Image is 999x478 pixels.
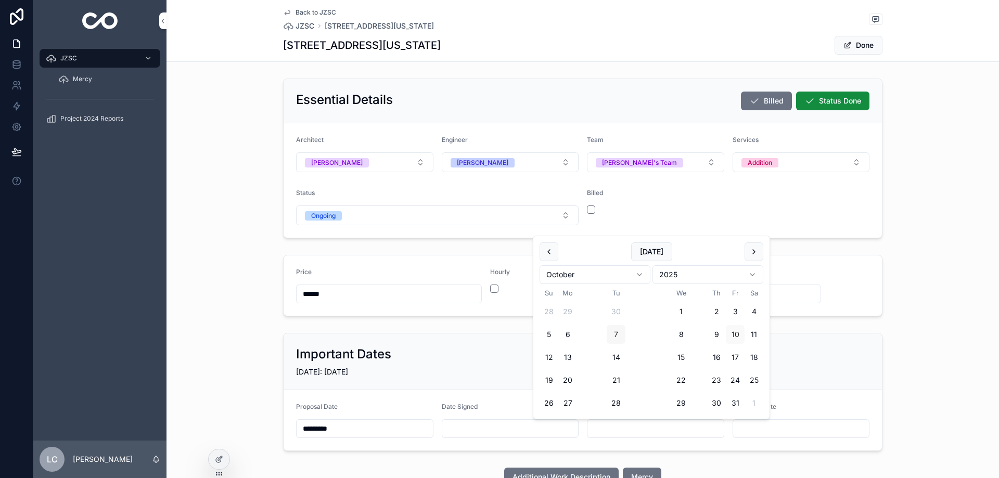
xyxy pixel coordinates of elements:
button: Monday, October 20th, 2025 [558,371,577,390]
button: Sunday, October 12th, 2025 [540,348,558,367]
a: [STREET_ADDRESS][US_STATE] [325,21,434,31]
button: Select Button [296,152,433,172]
button: Saturday, October 25th, 2025 [745,371,763,390]
h2: Important Dates [296,346,391,363]
table: October 2025 [540,288,763,412]
a: JZSC [40,49,160,68]
button: Sunday, October 26th, 2025 [540,394,558,412]
span: Price [296,268,312,276]
h2: Essential Details [296,92,393,108]
span: Status [296,189,315,197]
span: JZSC [60,54,77,62]
button: Friday, October 3rd, 2025 [726,302,745,321]
button: Thursday, October 16th, 2025 [707,348,726,367]
button: Friday, October 17th, 2025 [726,348,745,367]
button: Select Button [296,205,579,225]
div: [PERSON_NAME] [457,158,508,167]
button: Saturday, October 11th, 2025 [745,325,763,344]
button: Wednesday, October 29th, 2025 [672,394,690,412]
button: Tuesday, October 28th, 2025 [607,394,625,412]
div: Ongoing [311,211,336,221]
button: Tuesday, October 14th, 2025 [607,348,625,367]
div: Addition [748,158,772,167]
th: Thursday [707,288,726,298]
span: LC [47,453,58,466]
button: Thursday, October 23rd, 2025 [707,371,726,390]
button: Wednesday, October 22nd, 2025 [672,371,690,390]
button: Select Button [733,152,870,172]
span: Date Signed [442,403,478,410]
button: Thursday, October 9th, 2025 [707,325,726,344]
div: [PERSON_NAME]'s Team [602,158,677,167]
button: Saturday, October 18th, 2025 [745,348,763,367]
a: Back to JZSC [283,8,336,17]
span: Mercy [73,75,92,83]
span: Team [587,136,604,144]
a: Mercy [52,70,160,88]
th: Sunday [540,288,558,298]
p: [PERSON_NAME] [73,454,133,464]
button: Monday, October 13th, 2025 [558,348,577,367]
th: Monday [558,288,577,298]
button: Tuesday, October 7th, 2025 [607,325,625,344]
button: Monday, October 27th, 2025 [558,394,577,412]
button: Thursday, October 30th, 2025 [707,394,726,412]
span: Back to JZSC [296,8,336,17]
span: Architect [296,136,324,144]
button: Sunday, October 5th, 2025 [540,325,558,344]
button: Monday, October 6th, 2025 [558,325,577,344]
button: Saturday, October 4th, 2025 [745,302,763,321]
button: Wednesday, October 8th, 2025 [672,325,690,344]
button: Billed [741,92,792,110]
button: Select Button [442,152,579,172]
button: Today, Friday, October 10th, 2025 [726,325,745,344]
th: Wednesday [655,288,707,298]
span: JZSC [296,21,314,31]
span: Project 2024 Reports [60,114,123,123]
button: Monday, September 29th, 2025 [558,302,577,321]
div: scrollable content [33,42,166,141]
span: Proposal Date [296,403,338,410]
button: Done [835,36,882,55]
button: Tuesday, October 21st, 2025 [607,371,625,390]
th: Tuesday [577,288,655,298]
a: Project 2024 Reports [40,109,160,128]
h1: [STREET_ADDRESS][US_STATE] [283,38,441,53]
button: Friday, October 24th, 2025 [726,371,745,390]
span: Billed [764,96,784,106]
button: Tuesday, September 30th, 2025 [607,302,625,321]
span: Engineer [442,136,468,144]
button: Friday, October 31st, 2025 [726,394,745,412]
button: Status Done [796,92,869,110]
span: Status Done [819,96,861,106]
button: [DATE] [631,242,672,261]
button: Sunday, September 28th, 2025 [540,302,558,321]
button: Thursday, October 2nd, 2025 [707,302,726,321]
button: Saturday, November 1st, 2025 [745,394,763,412]
th: Friday [726,288,745,298]
div: [PERSON_NAME] [311,158,363,167]
a: JZSC [283,21,314,31]
button: Wednesday, October 15th, 2025 [672,348,690,367]
span: [DATE]: [DATE] [296,367,348,376]
span: Billed [587,189,603,197]
span: Services [733,136,759,144]
button: Sunday, October 19th, 2025 [540,371,558,390]
button: Select Button [587,152,724,172]
img: App logo [82,12,118,29]
span: Hourly [490,268,510,276]
th: Saturday [745,288,763,298]
button: Wednesday, October 1st, 2025 [672,302,690,321]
